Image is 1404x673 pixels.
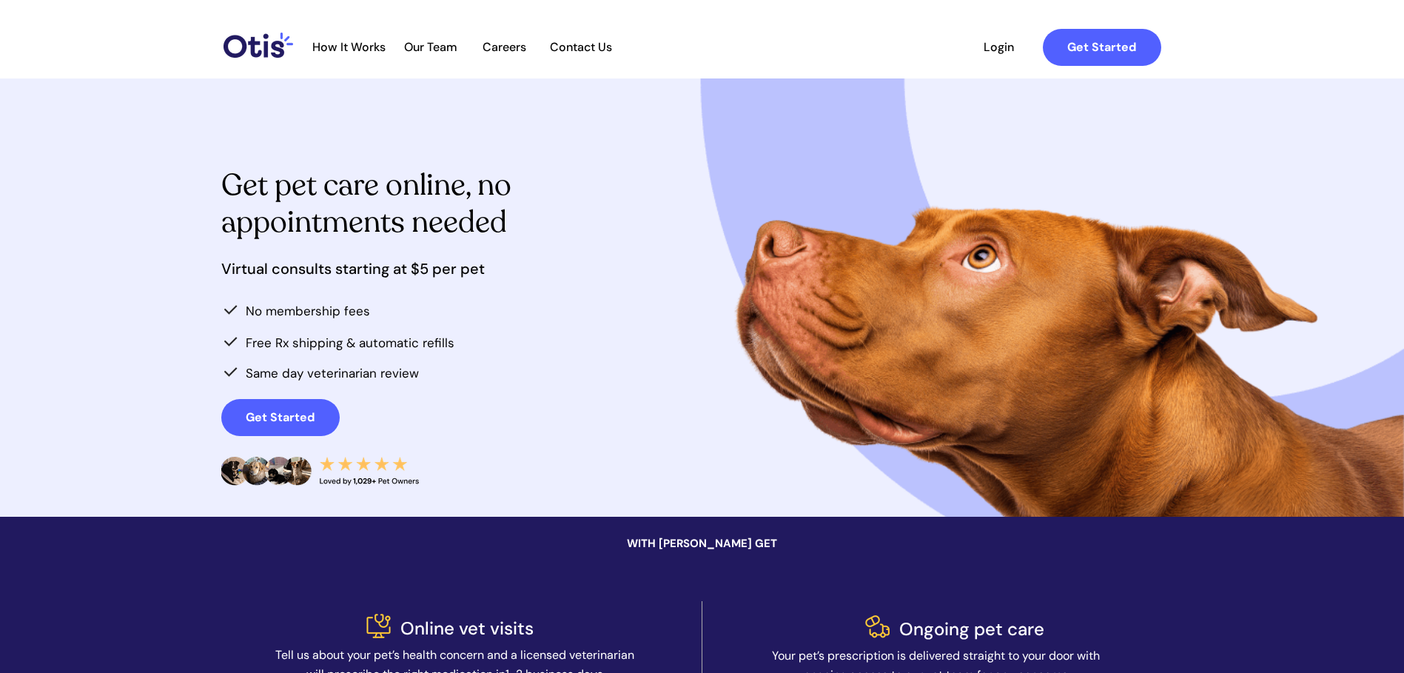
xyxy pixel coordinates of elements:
[543,40,620,55] a: Contact Us
[246,409,315,425] strong: Get Started
[627,536,777,551] span: WITH [PERSON_NAME] GET
[394,40,467,54] span: Our Team
[400,617,534,640] span: Online vet visits
[468,40,541,55] a: Careers
[468,40,541,54] span: Careers
[246,365,419,381] span: Same day veterinarian review
[305,40,393,54] span: How It Works
[543,40,620,54] span: Contact Us
[899,617,1044,640] span: Ongoing pet care
[965,29,1033,66] a: Login
[246,303,370,319] span: No membership fees
[965,40,1033,54] span: Login
[221,399,340,436] a: Get Started
[394,40,467,55] a: Our Team
[1067,39,1136,55] strong: Get Started
[246,335,454,351] span: Free Rx shipping & automatic refills
[305,40,393,55] a: How It Works
[1043,29,1161,66] a: Get Started
[221,165,511,242] span: Get pet care online, no appointments needed
[221,259,485,278] span: Virtual consults starting at $5 per pet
